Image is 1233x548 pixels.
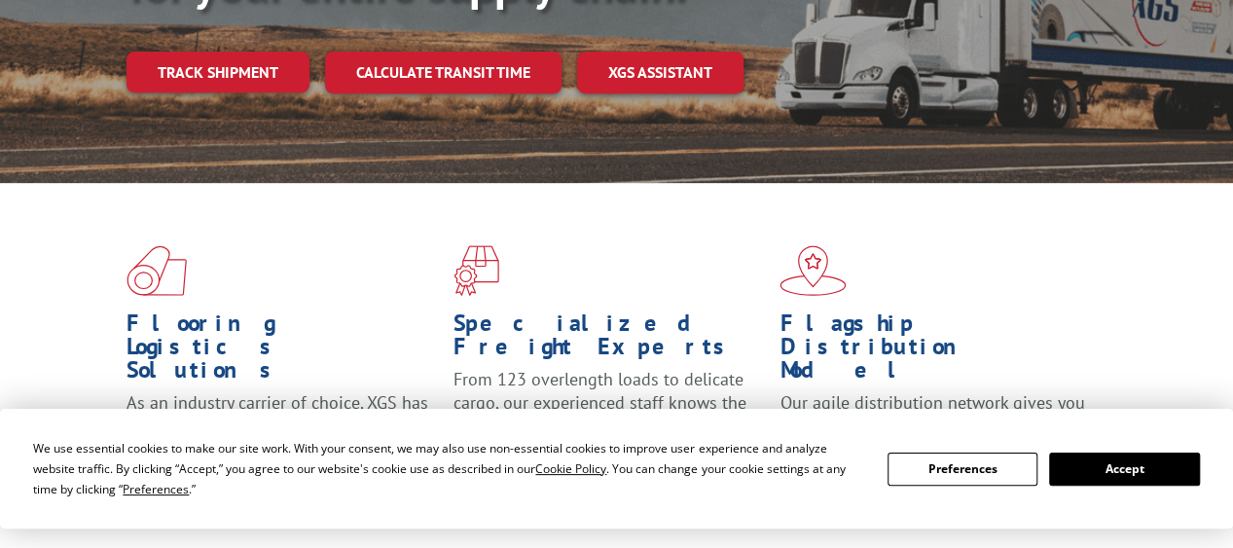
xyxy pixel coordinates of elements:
[453,245,499,296] img: xgs-icon-focused-on-flooring-red
[127,311,439,391] h1: Flooring Logistics Solutions
[453,368,766,455] p: From 123 overlength loads to delicate cargo, our experienced staff knows the best way to move you...
[127,52,309,92] a: Track shipment
[780,245,847,296] img: xgs-icon-flagship-distribution-model-red
[127,245,187,296] img: xgs-icon-total-supply-chain-intelligence-red
[780,391,1084,460] span: Our agile distribution network gives you nationwide inventory management on demand.
[127,391,428,460] span: As an industry carrier of choice, XGS has brought innovation and dedication to flooring logistics...
[888,453,1037,486] button: Preferences
[33,438,864,499] div: We use essential cookies to make our site work. With your consent, we may also use non-essential ...
[535,460,606,477] span: Cookie Policy
[123,481,189,497] span: Preferences
[1049,453,1199,486] button: Accept
[453,311,766,368] h1: Specialized Freight Experts
[325,52,562,93] a: Calculate transit time
[577,52,743,93] a: XGS ASSISTANT
[780,311,1092,391] h1: Flagship Distribution Model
